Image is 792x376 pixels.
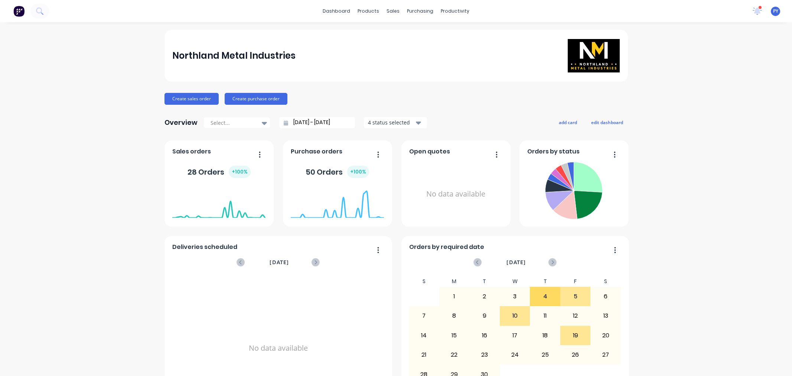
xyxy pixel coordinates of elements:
div: 7 [409,307,439,325]
div: 26 [561,346,590,364]
div: 12 [561,307,590,325]
div: 9 [470,307,499,325]
div: 8 [440,307,469,325]
div: 4 [530,287,560,306]
div: 4 status selected [368,119,415,126]
div: 25 [530,346,560,364]
div: T [530,276,560,287]
img: Factory [13,6,25,17]
div: 20 [591,326,620,345]
div: 50 Orders [306,166,369,178]
div: sales [383,6,403,17]
div: T [469,276,500,287]
img: Northland Metal Industries [568,39,620,72]
div: + 100 % [229,166,251,178]
div: 3 [500,287,530,306]
div: S [590,276,621,287]
button: Create sales order [164,93,219,105]
div: W [500,276,530,287]
div: F [560,276,591,287]
div: 18 [530,326,560,345]
span: PY [773,8,778,14]
div: purchasing [403,6,437,17]
div: S [409,276,439,287]
a: dashboard [319,6,354,17]
div: 17 [500,326,530,345]
div: 10 [500,307,530,325]
span: [DATE] [270,258,289,266]
div: 6 [591,287,620,306]
div: Northland Metal Industries [172,48,296,63]
div: No data available [409,159,502,229]
div: 19 [561,326,590,345]
span: Sales orders [172,147,211,156]
div: 13 [591,307,620,325]
div: 14 [409,326,439,345]
div: Overview [164,115,198,130]
span: Orders by status [527,147,580,156]
div: 27 [591,346,620,364]
div: 15 [440,326,469,345]
span: Purchase orders [291,147,342,156]
div: 22 [440,346,469,364]
div: productivity [437,6,473,17]
span: Orders by required date [409,243,484,252]
div: 16 [470,326,499,345]
span: [DATE] [506,258,526,266]
div: 2 [470,287,499,306]
div: M [439,276,470,287]
div: 24 [500,346,530,364]
button: Create purchase order [225,93,287,105]
span: Deliveries scheduled [172,243,237,252]
div: 11 [530,307,560,325]
div: 1 [440,287,469,306]
span: Open quotes [409,147,450,156]
div: 21 [409,346,439,364]
div: 28 Orders [188,166,251,178]
div: products [354,6,383,17]
div: 23 [470,346,499,364]
button: edit dashboard [586,117,628,127]
button: 4 status selected [364,117,427,128]
div: + 100 % [347,166,369,178]
button: add card [554,117,582,127]
div: 5 [561,287,590,306]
